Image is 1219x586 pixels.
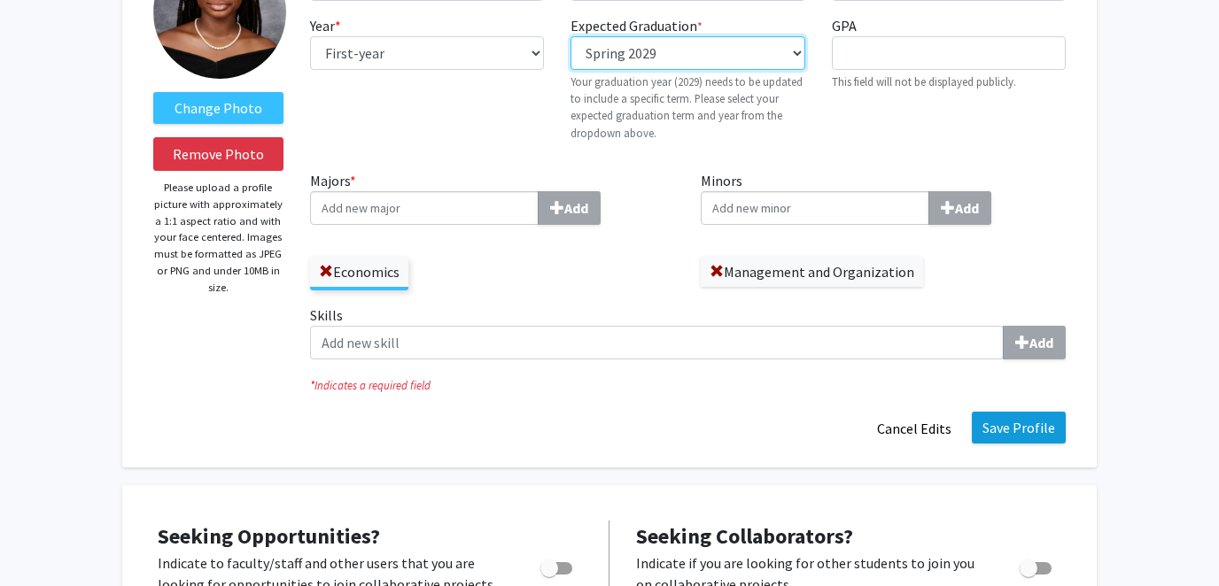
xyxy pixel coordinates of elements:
button: Majors* [538,191,601,225]
span: Seeking Collaborators? [636,522,853,550]
b: Add [1029,334,1053,351]
p: Your graduation year (2029) needs to be updated to include a specific term. Please select your ex... [571,73,804,142]
label: Expected Graduation [571,15,703,36]
b: Add [564,199,588,217]
button: Skills [1003,326,1066,359]
div: Toggle [533,552,582,579]
label: Skills [310,305,1066,359]
button: Remove Photo [153,137,283,171]
span: Seeking Opportunities? [158,522,380,550]
b: Add [955,199,979,217]
div: Toggle [1013,552,1061,579]
small: This field will not be displayed publicly. [832,74,1016,89]
input: MinorsAdd [701,191,929,225]
label: Economics [310,257,408,287]
label: Year [310,15,341,36]
label: ChangeProfile Picture [153,92,283,124]
label: GPA [832,15,857,36]
button: Minors [928,191,991,225]
input: SkillsAdd [310,326,1004,359]
label: Management and Organization [701,257,923,287]
button: Save Profile [972,412,1066,443]
label: Majors [310,170,675,225]
input: Majors*Add [310,191,539,225]
i: Indicates a required field [310,377,1066,394]
label: Minors [701,170,1066,225]
button: Cancel Edits [866,412,963,445]
p: Please upload a profile picture with approximately a 1:1 aspect ratio and with your face centered... [153,180,283,296]
iframe: Chat [13,506,75,573]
